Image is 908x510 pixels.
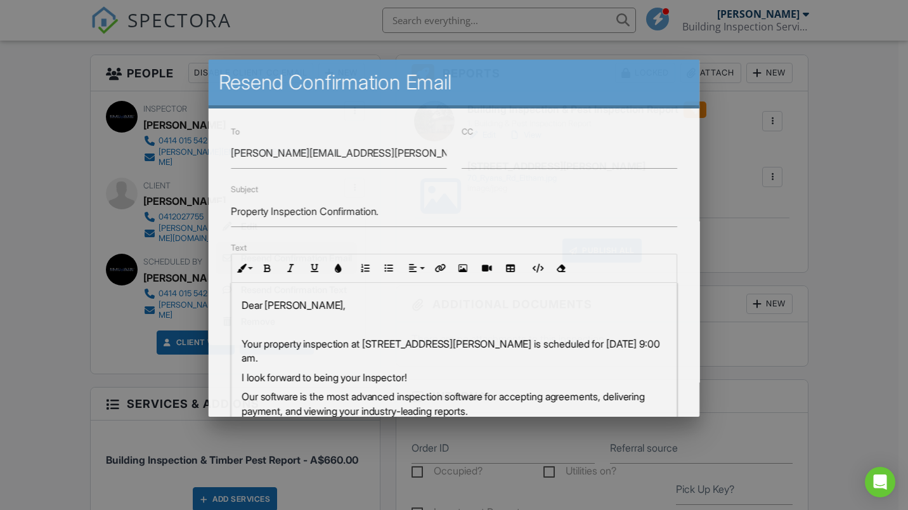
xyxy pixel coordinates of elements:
button: Unordered List [377,256,400,280]
button: Underline (Ctrl+U) [302,256,326,280]
label: Subject [231,185,257,195]
div: Open Intercom Messenger [865,467,895,497]
p: Dear [PERSON_NAME], [242,298,666,312]
p: Your property inspection at [STREET_ADDRESS][PERSON_NAME] is scheduled for [DATE] 9:00 am. [242,337,666,365]
button: Code View [525,256,548,280]
button: Bold (Ctrl+B) [256,256,279,280]
button: Colors [327,256,350,280]
label: CC [462,127,473,136]
p: Our software is the most advanced inspection software for accepting agreements, delivering paymen... [242,389,666,418]
button: Clear Formatting [549,256,573,280]
h2: Resend Confirmation Email [219,70,690,95]
button: Insert Video [475,256,498,280]
label: Text [231,243,247,252]
p: I look forward to being your Inspector! [242,370,666,384]
button: Ordered List [353,256,377,280]
button: Insert Link (Ctrl+K) [427,256,451,280]
button: Italic (Ctrl+I) [279,256,302,280]
label: To [231,127,240,136]
button: Align [404,256,427,280]
button: Insert Table [498,256,522,280]
button: Insert Image (Ctrl+P) [451,256,474,280]
button: Inline Style [231,256,255,280]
